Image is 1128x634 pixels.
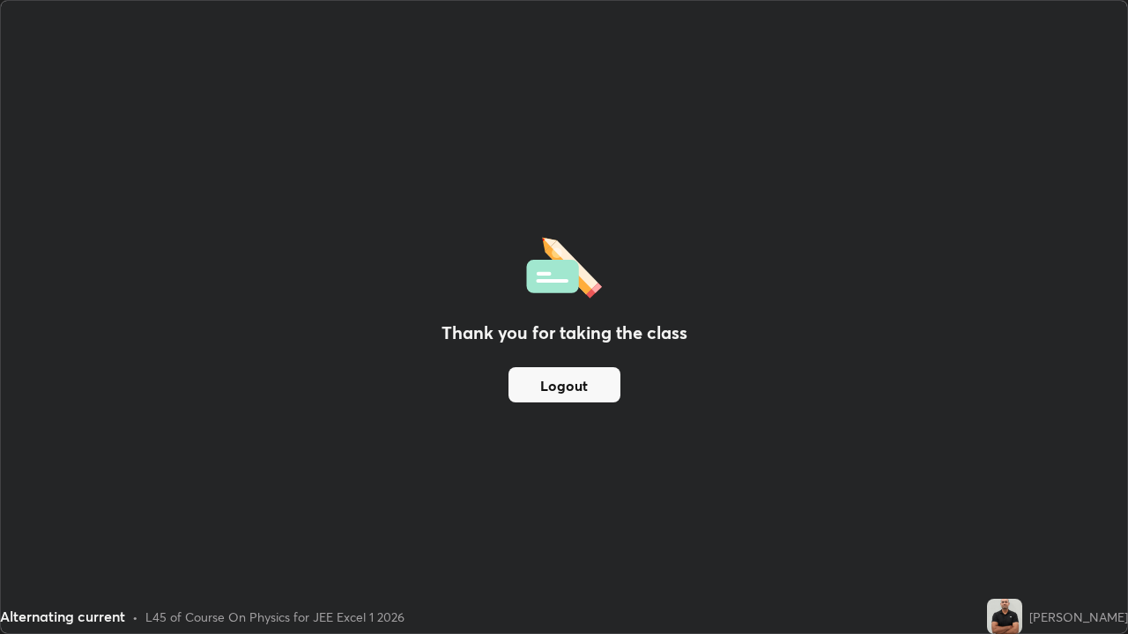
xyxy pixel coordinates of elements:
img: a183ceb4c4e046f7af72081f627da574.jpg [987,599,1022,634]
button: Logout [508,367,620,402]
img: offlineFeedback.1438e8b3.svg [526,232,602,299]
h2: Thank you for taking the class [442,320,687,346]
div: L45 of Course On Physics for JEE Excel 1 2026 [145,608,404,626]
div: • [132,608,138,626]
div: [PERSON_NAME] [1029,608,1128,626]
